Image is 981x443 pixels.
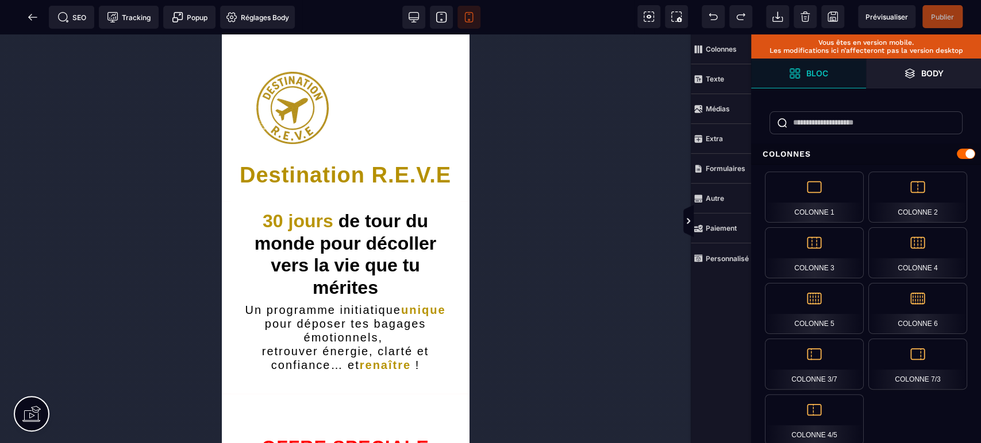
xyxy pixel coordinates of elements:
[107,11,151,23] span: Tracking
[17,269,230,337] h2: Un programme initiatique pour déposer tes bagages émotionnels, retrouver énergie, clarté et confi...
[922,5,963,28] span: Enregistrer le contenu
[751,143,981,165] div: Colonnes
[757,46,975,55] p: Les modifications ici n’affecteront pas la version desktop
[17,176,230,269] h1: de tour du monde pour décoller vers la vie que tu mérites
[794,5,817,28] span: Nettoyage
[21,6,44,29] span: Retour
[765,227,864,278] div: Colonne 3
[706,104,730,113] strong: Médias
[691,184,751,213] span: Autre
[757,38,975,46] p: Vous êtes en version mobile.
[868,227,967,278] div: Colonne 4
[865,13,908,21] span: Prévisualiser
[706,194,724,203] strong: Autre
[766,5,789,28] span: Importer
[706,164,745,173] strong: Formulaires
[34,37,107,110] img: 6bc32b15c6a1abf2dae384077174aadc_LOGOT15p.png
[691,34,751,64] span: Colonnes
[868,172,967,223] div: Colonne 2
[868,339,967,390] div: Colonne 7/3
[99,6,159,29] span: Code de suivi
[691,94,751,124] span: Médias
[806,69,828,77] strong: Bloc
[57,11,86,23] span: SEO
[765,172,864,223] div: Colonne 1
[691,124,751,154] span: Extra
[866,59,981,88] span: Ouvrir les calques
[637,5,660,28] span: Voir les composants
[706,134,723,143] strong: Extra
[858,5,915,28] span: Aperçu
[751,59,866,88] span: Ouvrir les blocs
[226,11,289,23] span: Réglages Body
[765,339,864,390] div: Colonne 3/7
[665,5,688,28] span: Capture d'écran
[430,6,453,29] span: Voir tablette
[931,13,954,21] span: Publier
[751,204,763,239] span: Afficher les vues
[163,6,216,29] span: Créer une alerte modale
[220,6,295,29] span: Favicon
[457,6,480,29] span: Voir mobile
[702,5,725,28] span: Défaire
[706,75,724,83] strong: Texte
[172,11,207,23] span: Popup
[402,6,425,29] span: Voir bureau
[765,283,864,334] div: Colonne 5
[49,6,94,29] span: Métadata SEO
[706,254,749,263] strong: Personnalisé
[821,5,844,28] span: Enregistrer
[691,243,751,273] span: Personnalisé
[706,224,737,232] strong: Paiement
[868,283,967,334] div: Colonne 6
[691,64,751,94] span: Texte
[691,213,751,243] span: Paiement
[729,5,752,28] span: Rétablir
[706,45,737,53] strong: Colonnes
[691,154,751,184] span: Formulaires
[921,69,944,77] strong: Body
